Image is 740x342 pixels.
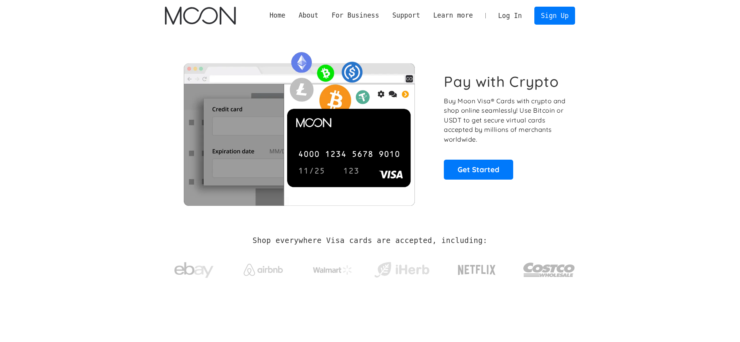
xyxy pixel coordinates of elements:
img: Netflix [457,260,496,280]
a: iHerb [373,252,431,284]
a: Home [263,11,292,20]
div: Support [386,11,427,20]
img: ebay [174,258,213,283]
a: Costco [523,247,575,288]
div: About [299,11,318,20]
a: Airbnb [234,256,292,280]
div: Support [392,11,420,20]
h1: Pay with Crypto [444,73,559,90]
a: Log In [492,7,528,24]
a: Sign Up [534,7,575,24]
a: Walmart [303,257,362,279]
div: Learn more [433,11,473,20]
div: Learn more [427,11,479,20]
a: Netflix [442,252,512,284]
a: Get Started [444,160,513,179]
h2: Shop everywhere Visa cards are accepted, including: [253,236,487,245]
div: About [292,11,325,20]
div: For Business [325,11,386,20]
img: Moon Logo [165,7,236,25]
img: iHerb [373,260,431,280]
img: Airbnb [244,264,283,276]
div: For Business [331,11,379,20]
img: Costco [523,255,575,284]
img: Moon Cards let you spend your crypto anywhere Visa is accepted. [165,47,433,205]
a: home [165,7,236,25]
p: Buy Moon Visa® Cards with crypto and shop online seamlessly! Use Bitcoin or USDT to get secure vi... [444,96,566,144]
img: Walmart [313,265,352,275]
a: ebay [165,250,223,286]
